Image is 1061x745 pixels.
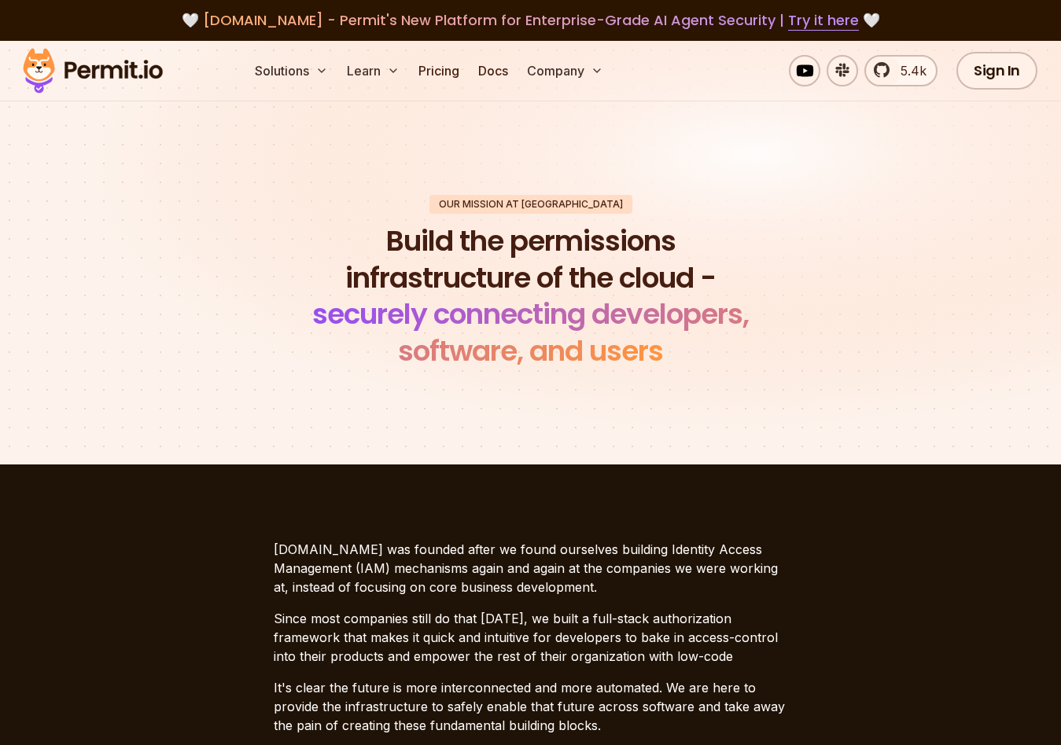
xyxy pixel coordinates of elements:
[429,195,632,214] div: Our mission at [GEOGRAPHIC_DATA]
[312,294,749,371] span: securely connecting developers, software, and users
[864,55,938,86] a: 5.4k
[472,55,514,86] a: Docs
[16,44,170,97] img: Permit logo
[38,9,1023,31] div: 🤍 🤍
[203,10,859,30] span: [DOMAIN_NAME] - Permit's New Platform for Enterprise-Grade AI Agent Security |
[788,10,859,31] a: Try it here
[249,55,334,86] button: Solutions
[274,678,788,735] p: It's clear the future is more interconnected and more automated. We are here to provide the infra...
[291,223,771,370] h1: Build the permissions infrastructure of the cloud -
[521,55,610,86] button: Company
[891,61,927,80] span: 5.4k
[341,55,406,86] button: Learn
[956,52,1037,90] a: Sign In
[274,540,788,596] p: [DOMAIN_NAME] was founded after we found ourselves building Identity Access Management (IAM) mech...
[274,609,788,666] p: Since most companies still do that [DATE], we built a full-stack authorization framework that mak...
[412,55,466,86] a: Pricing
